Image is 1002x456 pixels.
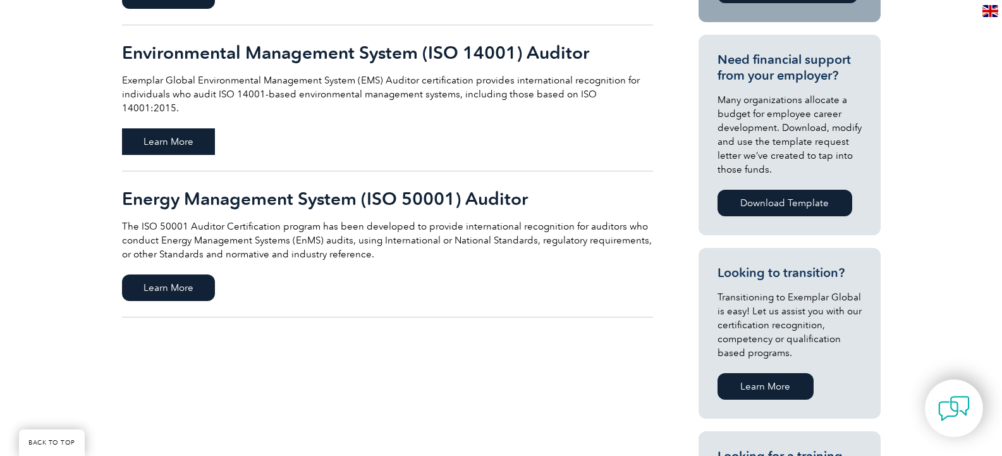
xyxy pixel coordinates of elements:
[122,128,215,155] span: Learn More
[122,73,653,115] p: Exemplar Global Environmental Management System (EMS) Auditor certification provides internationa...
[718,93,862,176] p: Many organizations allocate a budget for employee career development. Download, modify and use th...
[122,188,653,209] h2: Energy Management System (ISO 50001) Auditor
[718,190,852,216] a: Download Template
[19,429,85,456] a: BACK TO TOP
[122,274,215,301] span: Learn More
[718,52,862,83] h3: Need financial support from your employer?
[718,290,862,360] p: Transitioning to Exemplar Global is easy! Let us assist you with our certification recognition, c...
[122,42,653,63] h2: Environmental Management System (ISO 14001) Auditor
[982,5,998,17] img: en
[718,373,814,400] a: Learn More
[938,393,970,424] img: contact-chat.png
[718,265,862,281] h3: Looking to transition?
[122,171,653,317] a: Energy Management System (ISO 50001) Auditor The ISO 50001 Auditor Certification program has been...
[122,219,653,261] p: The ISO 50001 Auditor Certification program has been developed to provide international recogniti...
[122,25,653,171] a: Environmental Management System (ISO 14001) Auditor Exemplar Global Environmental Management Syst...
